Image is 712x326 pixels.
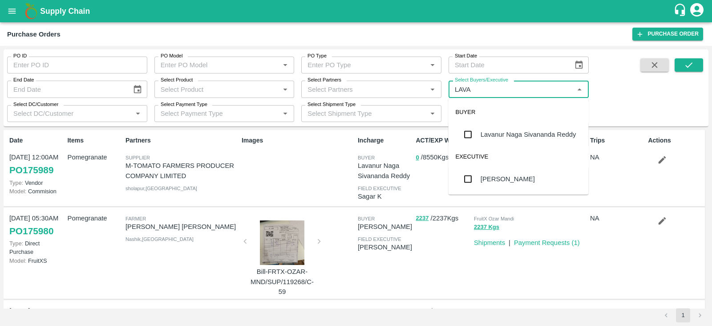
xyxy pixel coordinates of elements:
button: Open [132,108,144,119]
div: EXECUTIVE [449,146,589,167]
p: M-TOMATO FARMERS PRODUCER COMPANY LIMITED [125,161,238,181]
p: [DATE] 05:30AM [9,213,64,223]
input: Start Date [449,57,567,73]
p: Actions [648,136,702,145]
nav: pagination navigation [658,308,708,322]
p: Pomegranate [67,213,121,223]
button: 2237 Kgs [474,222,499,232]
p: Partners [125,136,238,145]
p: Lavanur Naga Sivananda Reddy [358,161,412,181]
label: PO ID [13,53,27,60]
a: PO175980 [9,223,53,239]
label: PO Type [307,53,327,60]
p: [PERSON_NAME] [358,242,412,252]
span: Type: [9,179,23,186]
a: Supply Chain [40,5,673,17]
p: NA [590,213,644,223]
button: Choose date [129,81,146,98]
button: page 1 [676,308,690,322]
label: Select Buyers/Executive [455,77,508,84]
input: Select Shipment Type [304,108,413,119]
input: Select Product [157,83,277,95]
label: Select Partners [307,77,341,84]
button: Open [427,59,438,71]
button: open drawer [2,1,22,21]
div: Lavanur Naga Sivananda Reddy [481,130,576,139]
p: Incharge [358,136,412,145]
p: / 2237 Kgs [416,213,470,224]
button: Open [427,108,438,119]
div: BUYER [449,102,589,123]
button: Open [427,84,438,95]
div: Purchase Orders [7,29,61,40]
div: account of current user [689,2,705,20]
input: Select Payment Type [157,108,266,119]
button: Open [279,84,291,95]
span: buyer [358,216,375,221]
b: Supply Chain [40,7,90,16]
p: Pomegranate [67,152,121,162]
div: [PERSON_NAME] [481,174,535,184]
label: Select DC/Customer [13,101,58,108]
img: logo [22,2,40,20]
p: Direct Purchase [9,239,64,256]
p: ACT/EXP Weight [416,136,470,145]
p: FruitXS [9,257,64,265]
span: Model: [9,188,26,195]
button: Open [279,59,291,71]
span: field executive [358,236,401,242]
span: FruitX Ozar Mandi [474,216,514,221]
p: [PERSON_NAME] [PERSON_NAME] [125,222,238,232]
input: Select Partners [304,83,424,95]
span: Model: [9,257,26,264]
input: Select DC/Customer [10,108,130,119]
input: Select Buyers/Executive [451,83,571,95]
p: Items [67,136,121,145]
div: customer-support [673,3,689,19]
a: Payment Requests (1) [514,239,580,246]
label: PO Model [161,53,183,60]
p: Trips [590,136,644,145]
p: Date [9,136,64,145]
p: [DATE] 12:00AM [9,152,64,162]
label: Select Payment Type [161,101,207,108]
a: Shipments [474,239,505,246]
button: Close [574,84,585,95]
p: NA [590,152,644,162]
p: Bill-FRTX-OZAR-MND/SUP/119268/C-59 [249,267,316,297]
a: PO175989 [9,162,53,178]
p: Images [242,136,354,145]
a: Purchase Order [632,28,703,41]
input: End Date [7,81,125,98]
span: Supplier [125,155,150,160]
p: / 8550 Kgs [416,152,470,163]
p: Pomegranate [67,306,121,316]
label: Start Date [455,53,477,60]
input: Enter PO Type [304,59,424,71]
button: Open [279,108,291,119]
p: [PERSON_NAME] [358,222,412,232]
p: Sagar K [358,192,412,201]
button: 2335 [416,306,429,317]
label: End Date [13,77,34,84]
p: NA [590,306,644,316]
label: Select Shipment Type [307,101,356,108]
span: Nashik , [GEOGRAPHIC_DATA] [125,236,194,242]
input: Enter PO Model [157,59,277,71]
input: Enter PO ID [7,57,147,73]
span: Farmer [125,216,146,221]
span: sholapur , [GEOGRAPHIC_DATA] [125,186,197,191]
button: 0 [416,153,419,163]
button: 2237 [416,213,429,224]
span: field executive [358,186,401,191]
p: / 2335 Kgs [416,306,470,316]
button: Choose date [570,57,587,73]
span: buyer [358,155,375,160]
label: Select Product [161,77,193,84]
p: Vendor [9,179,64,187]
p: Commision [9,187,64,196]
div: | [505,234,510,248]
p: [DATE] 05:30AM [9,306,64,316]
span: Type: [9,240,23,247]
